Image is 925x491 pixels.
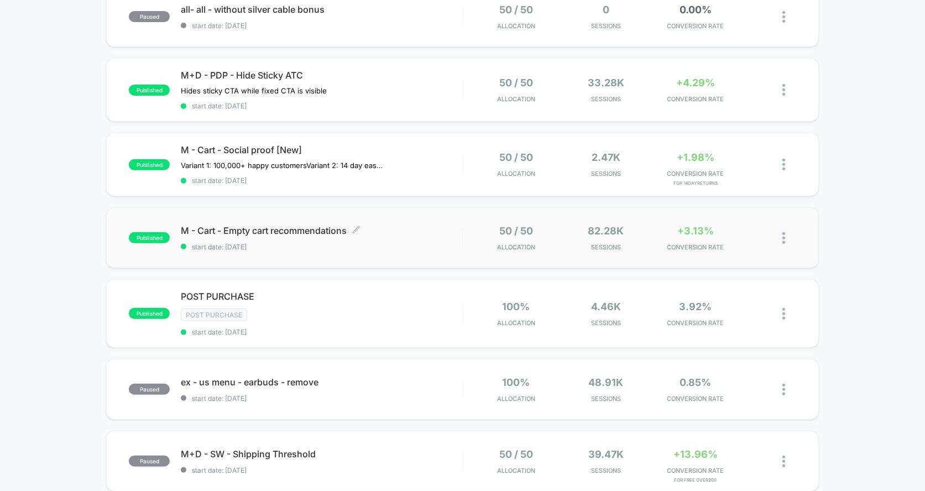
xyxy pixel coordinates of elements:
[181,291,462,302] span: POST PURCHASE
[499,4,533,15] span: 50 / 50
[677,152,714,163] span: +1.98%
[654,95,738,103] span: CONVERSION RATE
[181,144,462,155] span: M - Cart - Social proof [New]
[181,225,462,236] span: M - Cart - Empty cart recommendations
[129,232,170,243] span: published
[782,159,785,170] img: close
[564,395,648,403] span: Sessions
[181,86,327,95] span: Hides sticky CTA while fixed CTA is visible
[654,467,738,474] span: CONVERSION RATE
[129,159,170,170] span: published
[654,319,738,327] span: CONVERSION RATE
[588,377,623,388] span: 48.91k
[181,309,247,321] span: Post Purchase
[129,308,170,319] span: published
[564,22,648,30] span: Sessions
[654,22,738,30] span: CONVERSION RATE
[654,170,738,177] span: CONVERSION RATE
[499,77,533,88] span: 50 / 50
[181,394,462,403] span: start date: [DATE]
[497,467,535,474] span: Allocation
[654,477,738,483] span: for free over200
[588,77,624,88] span: 33.28k
[782,456,785,467] img: close
[680,301,712,312] span: 3.92%
[564,95,648,103] span: Sessions
[502,301,530,312] span: 100%
[497,170,535,177] span: Allocation
[181,466,462,474] span: start date: [DATE]
[497,22,535,30] span: Allocation
[497,95,535,103] span: Allocation
[181,22,462,30] span: start date: [DATE]
[181,102,462,110] span: start date: [DATE]
[181,4,462,15] span: all- all - without silver cable bonus
[499,152,533,163] span: 50 / 50
[588,448,624,460] span: 39.47k
[654,243,738,251] span: CONVERSION RATE
[181,377,462,388] span: ex - us menu - earbuds - remove
[499,225,533,237] span: 50 / 50
[181,70,462,81] span: M+D - PDP - Hide Sticky ATC
[654,395,738,403] span: CONVERSION RATE
[782,384,785,395] img: close
[129,456,170,467] span: paused
[564,467,648,474] span: Sessions
[564,170,648,177] span: Sessions
[181,176,462,185] span: start date: [DATE]
[782,84,785,96] img: close
[564,319,648,327] span: Sessions
[181,161,386,170] span: Variant 1: 100,000+ happy customersVariant 2: 14 day easy returns (paused)
[680,4,712,15] span: 0.00%
[181,243,462,251] span: start date: [DATE]
[497,243,535,251] span: Allocation
[129,85,170,96] span: published
[591,301,621,312] span: 4.46k
[564,243,648,251] span: Sessions
[654,180,738,186] span: for 14DayReturns
[497,319,535,327] span: Allocation
[782,232,785,244] img: close
[502,377,530,388] span: 100%
[499,448,533,460] span: 50 / 50
[181,328,462,336] span: start date: [DATE]
[782,11,785,23] img: close
[592,152,620,163] span: 2.47k
[676,77,715,88] span: +4.29%
[588,225,624,237] span: 82.28k
[129,11,170,22] span: paused
[181,448,462,459] span: M+D - SW - Shipping Threshold
[673,448,718,460] span: +13.96%
[782,308,785,320] img: close
[497,395,535,403] span: Allocation
[677,225,714,237] span: +3.13%
[603,4,609,15] span: 0
[680,377,712,388] span: 0.85%
[129,384,170,395] span: paused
